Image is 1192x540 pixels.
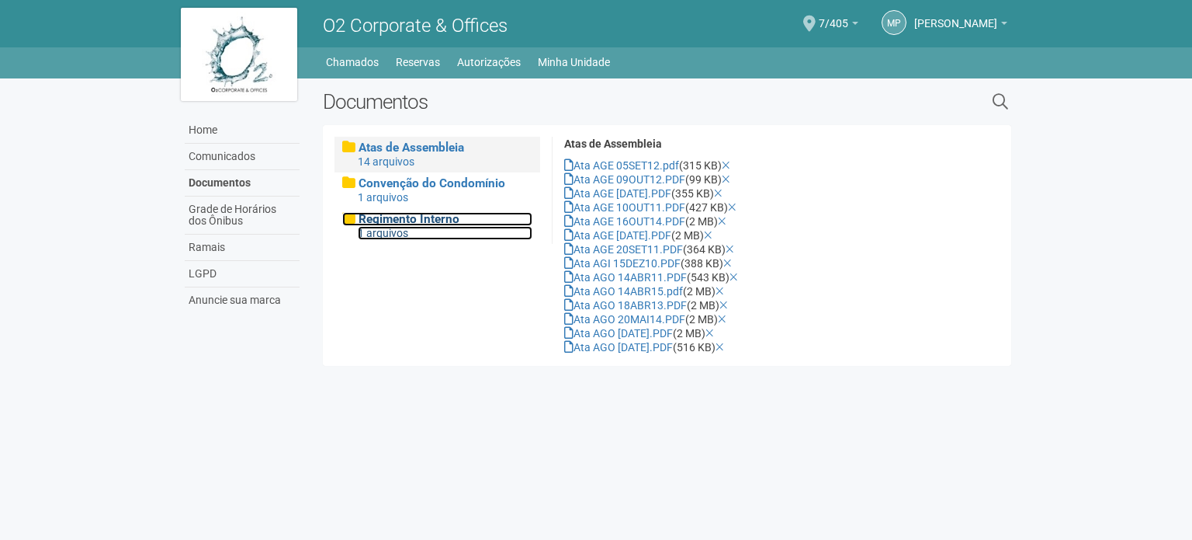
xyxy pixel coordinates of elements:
a: Ata AGI 15DEZ10.PDF [564,257,681,270]
a: Excluir [719,299,728,312]
div: (99 KB) [564,172,1000,186]
strong: Atas de Assembleia [564,138,662,150]
a: Minha Unidade [538,51,610,73]
span: O2 Corporate & Offices [323,15,508,37]
div: (516 KB) [564,340,1000,354]
div: (2 MB) [564,284,1000,298]
div: (2 MB) [564,312,1000,326]
a: Regimento Interno 1 arquivos [342,212,532,240]
a: Excluir [716,285,724,298]
a: Ramais [185,235,300,261]
a: Ata AGO 18ABR13.PDF [564,299,687,312]
a: Ata AGO [DATE].PDF [564,327,673,340]
span: Regimento Interno [359,212,459,226]
a: Ata AGE [DATE].PDF [564,229,671,242]
span: Marcia Porto [914,2,997,30]
a: Excluir [726,243,734,256]
div: (427 KB) [564,200,1000,214]
a: Excluir [722,173,730,186]
h2: Documentos [323,90,833,113]
a: Excluir [704,229,712,242]
div: (315 KB) [564,159,1000,172]
a: Excluir [716,341,724,354]
span: 7/405 [819,2,848,30]
div: (2 MB) [564,326,1000,340]
a: LGPD [185,261,300,287]
a: Excluir [728,201,736,214]
a: Home [185,117,300,144]
div: (364 KB) [564,242,1000,256]
div: (543 KB) [564,270,1000,284]
a: Excluir [705,327,714,340]
a: [PERSON_NAME] [914,19,1007,32]
a: Chamados [326,51,379,73]
span: Atas de Assembleia [359,141,464,155]
a: Grade de Horários dos Ônibus [185,197,300,235]
div: 1 arquivos [358,190,532,204]
a: Ata AGE 16OUT14.PDF [564,215,685,228]
div: 1 arquivos [358,226,532,240]
a: 7/405 [819,19,858,32]
span: Convenção do Condomínio [359,176,505,190]
a: Excluir [722,159,730,172]
a: Ata AGE [DATE].PDF [564,187,671,200]
a: Excluir [729,271,738,284]
a: Excluir [718,215,726,228]
a: Ata AGO 14ABR15.pdf [564,285,683,298]
a: Ata AGE 09OUT12.PDF [564,173,685,186]
div: (2 MB) [564,214,1000,228]
a: Documentos [185,170,300,197]
a: Excluir [718,313,726,326]
div: 14 arquivos [358,155,532,169]
a: Ata AGO 20MAI14.PDF [564,313,685,326]
a: Reservas [396,51,440,73]
a: Ata AGE 10OUT11.PDF [564,201,685,214]
div: (388 KB) [564,256,1000,270]
a: Anuncie sua marca [185,287,300,313]
a: Ata AGO [DATE].PDF [564,341,673,354]
a: Excluir [723,257,732,270]
a: Ata AGO 14ABR11.PDF [564,271,687,284]
a: Atas de Assembleia 14 arquivos [342,141,532,169]
a: MP [882,10,906,35]
a: Ata AGE 05SET12.pdf [564,159,679,172]
a: Convenção do Condomínio 1 arquivos [342,176,532,204]
div: (2 MB) [564,228,1000,242]
img: logo.jpg [181,8,297,101]
div: (355 KB) [564,186,1000,200]
a: Comunicados [185,144,300,170]
a: Autorizações [457,51,521,73]
a: Ata AGE 20SET11.PDF [564,243,683,256]
div: (2 MB) [564,298,1000,312]
a: Excluir [714,187,722,200]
